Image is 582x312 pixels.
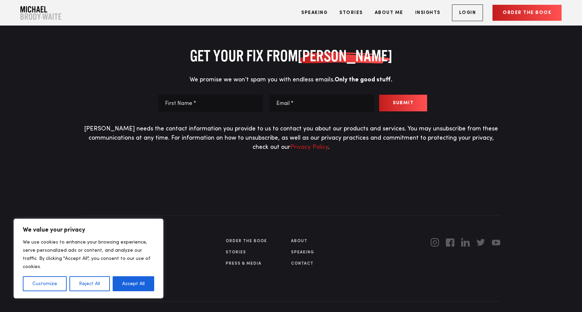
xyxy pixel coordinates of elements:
[226,238,291,244] a: Order The Book
[270,95,374,112] input: Email
[379,95,427,111] button: Submit
[82,124,500,152] p: [PERSON_NAME] needs the contact information you provide to us to contact you about our products a...
[23,226,154,234] p: We value your privacy
[158,95,263,112] input: Name
[290,144,328,150] a: Privacy Policy
[335,77,392,83] b: Only the good stuff.
[476,239,485,246] img: Twitter
[20,6,61,20] a: Company Logo Company Logo
[291,261,356,267] a: Contact
[20,6,61,20] img: Company Logo
[69,276,110,291] button: Reject All
[226,249,291,255] a: Stories
[14,219,163,298] div: We value your privacy
[461,238,470,247] img: Linkedin
[23,276,67,291] button: Customize
[452,4,483,21] a: Login
[298,46,392,65] span: [PERSON_NAME]
[492,238,500,247] a: YouTube
[291,238,356,244] a: About
[492,5,562,21] a: Order the book
[446,238,454,247] img: Facebook
[190,77,392,83] span: We promise we won’t spam you with endless emails.
[226,261,291,267] a: PRESS & MEDIA
[23,238,154,271] p: We use cookies to enhance your browsing experience, serve personalized ads or content, and analyz...
[82,46,500,65] h2: Get your fix from
[492,239,500,246] img: YouTube
[113,276,154,291] button: Accept All
[291,249,356,255] a: SPEAKING
[431,238,439,247] img: Instagram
